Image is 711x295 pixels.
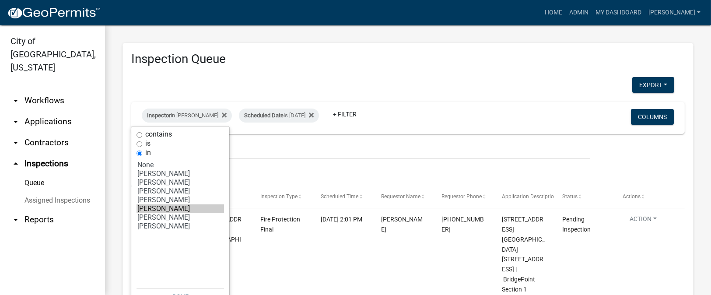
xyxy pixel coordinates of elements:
[623,214,664,227] button: Action
[11,137,21,148] i: arrow_drop_down
[623,193,641,200] span: Actions
[312,186,373,207] datatable-header-cell: Scheduled Time
[11,214,21,225] i: arrow_drop_down
[137,204,224,213] option: [PERSON_NAME]
[137,196,224,204] option: [PERSON_NAME]
[321,214,364,225] div: [DATE] 2:01 PM
[142,109,232,123] div: in [PERSON_NAME]
[137,169,224,178] option: [PERSON_NAME]
[145,149,151,156] label: in
[441,193,482,200] span: Requestor Phone
[260,216,300,233] span: Fire Protection Final
[433,186,494,207] datatable-header-cell: Requestor Phone
[373,186,433,207] datatable-header-cell: Requestor Name
[494,186,554,207] datatable-header-cell: Application Description
[502,193,557,200] span: Application Description
[562,216,591,233] span: Pending Inspection
[11,116,21,127] i: arrow_drop_down
[260,193,298,200] span: Inspection Type
[614,186,675,207] datatable-header-cell: Actions
[321,193,358,200] span: Scheduled Time
[11,158,21,169] i: arrow_drop_up
[137,213,224,222] option: [PERSON_NAME]
[147,112,171,119] span: Inspector
[131,141,590,159] input: Search for inspections
[145,131,172,138] label: contains
[145,140,151,147] label: is
[239,109,319,123] div: is [DATE]
[137,161,224,169] option: None
[11,95,21,106] i: arrow_drop_down
[252,186,312,207] datatable-header-cell: Inspection Type
[137,178,224,187] option: [PERSON_NAME]
[566,4,592,21] a: Admin
[645,4,704,21] a: [PERSON_NAME]
[592,4,645,21] a: My Dashboard
[326,106,364,122] a: + Filter
[541,4,566,21] a: Home
[381,216,423,233] span: Matthew McHugh
[381,193,420,200] span: Requestor Name
[554,186,614,207] datatable-header-cell: Status
[632,77,674,93] button: Export
[244,112,284,119] span: Scheduled Date
[137,187,224,196] option: [PERSON_NAME]
[131,52,685,67] h3: Inspection Queue
[562,193,578,200] span: Status
[441,216,484,233] span: (812) 822-0971
[631,109,674,125] button: Columns
[137,222,224,231] option: [PERSON_NAME]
